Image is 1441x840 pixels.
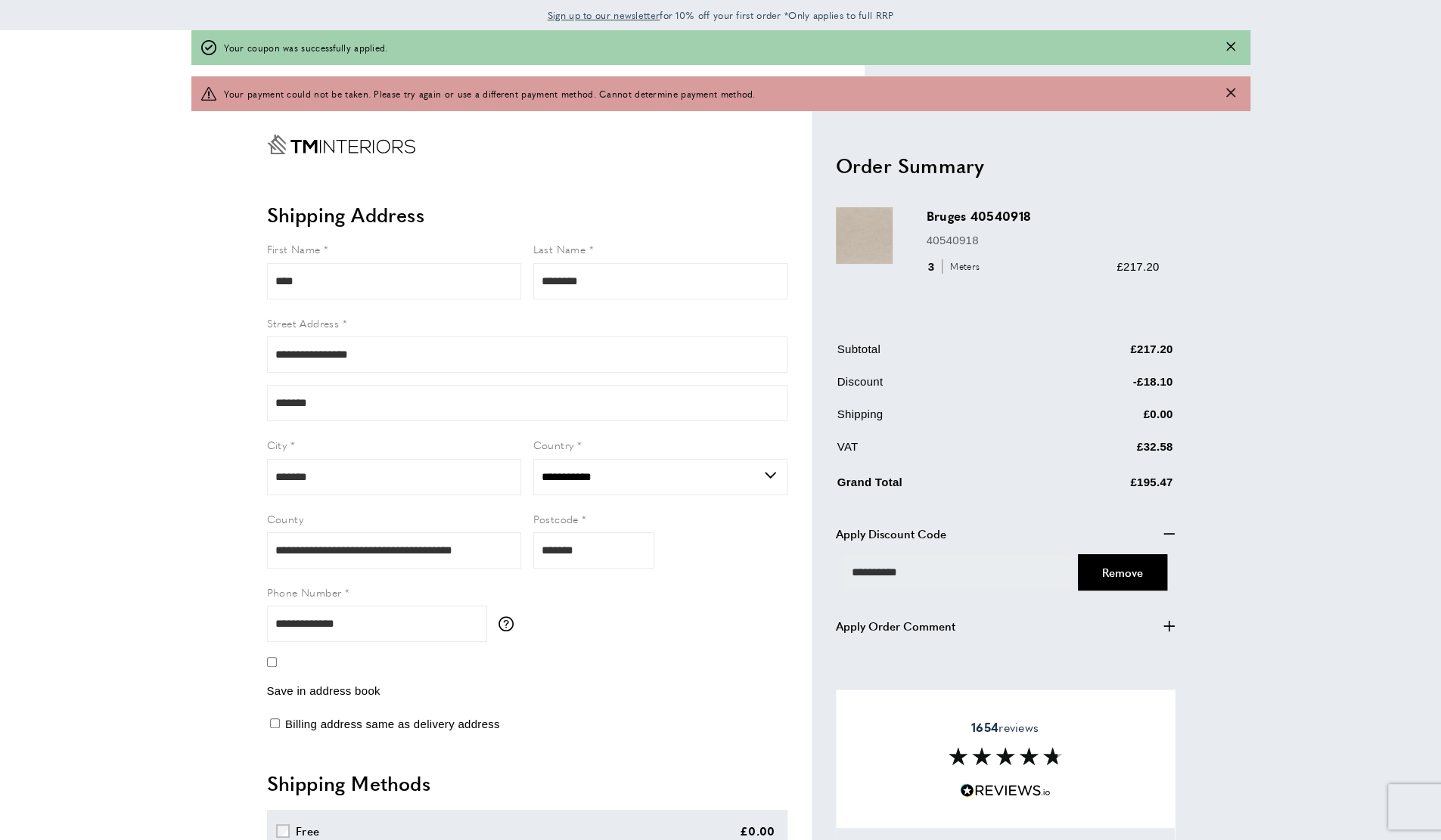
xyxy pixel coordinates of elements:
[837,438,1040,467] td: VAT
[267,241,321,256] span: First Name
[1226,41,1235,55] button: Close message
[942,259,983,274] span: Meters
[836,207,893,264] img: Bruges 40540918
[1102,564,1143,580] span: Cancel Coupon
[837,373,1040,402] td: Discount
[1041,373,1173,402] td: -£18.10
[1226,87,1235,101] button: Close message
[1116,260,1159,273] span: £217.20
[285,718,500,730] span: Billing address same as delivery address
[548,8,660,23] a: Sign up to our newsletter
[224,41,388,55] span: Your coupon was successfully applied.
[548,8,660,22] span: Sign up to our newsletter
[267,770,787,797] h2: Shipping Methods
[267,315,340,330] span: Street Address
[533,241,586,256] span: Last Name
[224,87,756,101] span: Your payment could not be taken. Please try again or use a different payment method. Cannot deter...
[1041,438,1173,467] td: £32.58
[267,201,787,228] h2: Shipping Address
[927,258,985,276] div: 3
[836,617,955,635] span: Apply Order Comment
[837,405,1040,435] td: Shipping
[1041,405,1173,435] td: £0.00
[548,8,894,22] span: for 10% off your first order *Only applies to full RRP
[267,135,415,154] a: Go to Home page
[927,207,1160,225] h3: Bruges 40540918
[267,684,380,697] span: Save in address book
[267,511,303,526] span: County
[971,718,998,735] strong: 1654
[836,152,1175,179] h2: Order Summary
[960,783,1051,798] img: Reviews.io 5 stars
[270,718,280,728] input: Billing address same as delivery address
[533,511,579,526] span: Postcode
[836,525,946,543] span: Apply Discount Code
[927,231,1160,250] p: 40540918
[267,437,287,452] span: City
[533,437,574,452] span: Country
[1041,470,1173,503] td: £195.47
[837,340,1040,370] td: Subtotal
[837,470,1040,503] td: Grand Total
[296,822,319,840] div: Free
[267,584,342,600] span: Phone Number
[971,719,1039,734] span: reviews
[498,616,521,631] button: More information
[1078,554,1167,590] button: Cancel Coupon
[740,822,775,840] div: £0.00
[949,747,1062,765] img: Reviews section
[1041,340,1173,370] td: £217.20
